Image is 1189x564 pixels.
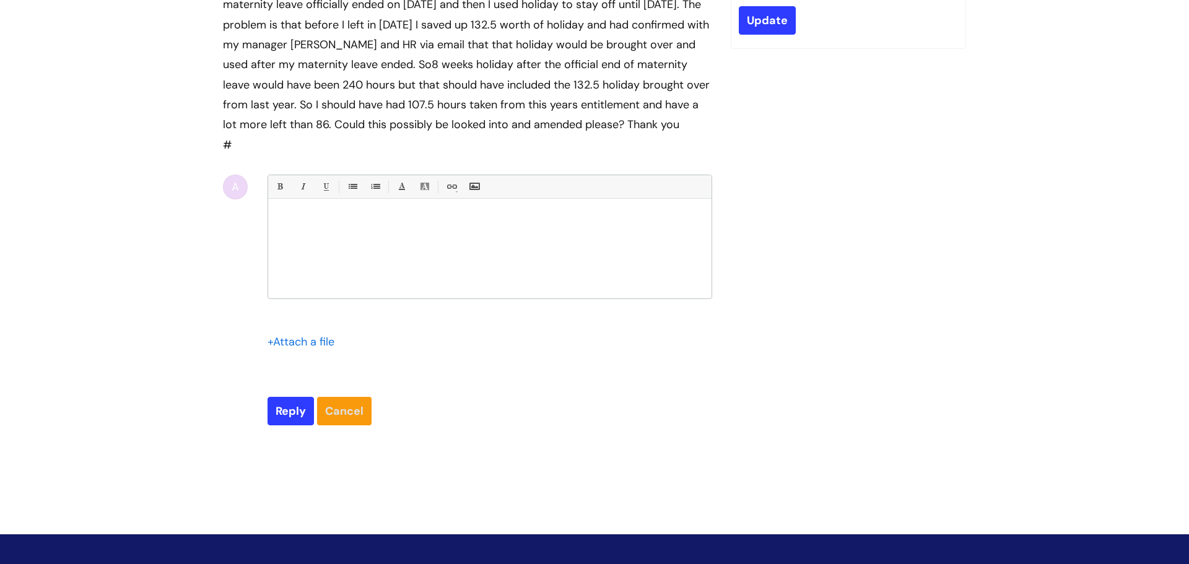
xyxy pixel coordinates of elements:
[417,179,432,194] a: Back Color
[443,179,459,194] a: Link
[268,334,273,349] span: +
[268,332,342,352] div: Attach a file
[317,397,372,425] a: Cancel
[272,179,287,194] a: Bold (Ctrl-B)
[295,179,310,194] a: Italic (Ctrl-I)
[466,179,482,194] a: Insert Image...
[268,397,314,425] input: Reply
[318,179,333,194] a: Underline(Ctrl-U)
[367,179,383,194] a: 1. Ordered List (Ctrl-Shift-8)
[344,179,360,194] a: • Unordered List (Ctrl-Shift-7)
[223,57,710,132] span: 8 weeks holiday after the official end of maternity leave would have been 240 hours but that shou...
[394,179,409,194] a: Font Color
[739,6,796,35] input: Update
[223,175,248,199] div: A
